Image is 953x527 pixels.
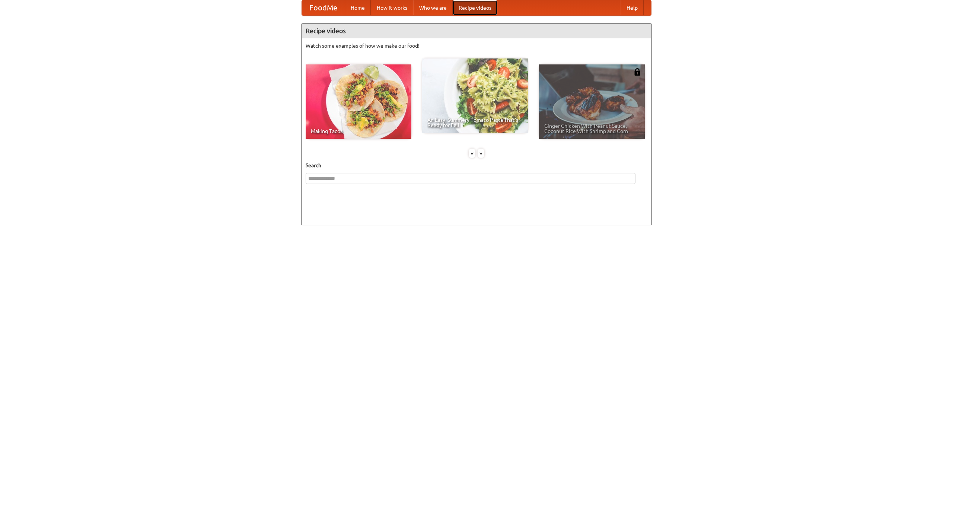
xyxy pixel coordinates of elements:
a: Making Tacos [306,64,411,139]
a: Home [345,0,371,15]
span: An Easy, Summery Tomato Pasta That's Ready for Fall [427,117,523,128]
div: « [469,149,475,158]
a: Who we are [413,0,453,15]
h5: Search [306,162,647,169]
h4: Recipe videos [302,23,651,38]
a: FoodMe [302,0,345,15]
span: Making Tacos [311,128,406,134]
a: Help [621,0,644,15]
p: Watch some examples of how we make our food! [306,42,647,50]
a: How it works [371,0,413,15]
a: Recipe videos [453,0,497,15]
a: An Easy, Summery Tomato Pasta That's Ready for Fall [422,58,528,133]
img: 483408.png [634,68,641,76]
div: » [478,149,484,158]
